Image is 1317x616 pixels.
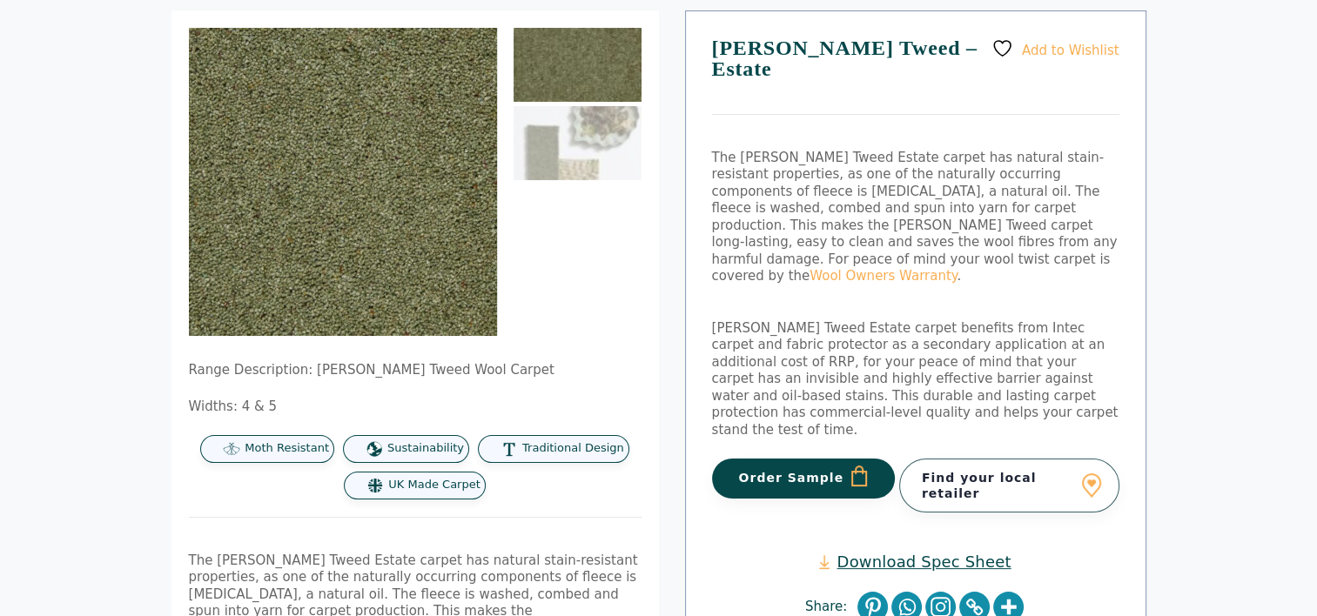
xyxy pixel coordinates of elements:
[712,37,1119,115] h1: [PERSON_NAME] Tweed – Estate
[189,362,642,379] p: Range Description: [PERSON_NAME] Tweed Wool Carpet
[899,459,1119,512] a: Find your local retailer
[712,150,1118,285] span: The [PERSON_NAME] Tweed Estate carpet has natural stain-resistant properties, as one of the natur...
[514,28,642,102] img: Tomkinson Tweed Estate
[388,478,480,492] span: UK Made Carpet
[805,599,856,616] span: Share:
[712,320,1119,439] p: [PERSON_NAME] Tweed Estate carpet benefits from Intec carpet and fabric protector as a secondary ...
[991,37,1119,59] a: Add to Wishlist
[810,268,957,284] a: Wool Owners Warranty
[245,441,329,456] span: Moth Resistant
[522,441,624,456] span: Traditional Design
[712,459,896,499] button: Order Sample
[1022,42,1119,57] span: Add to Wishlist
[514,106,642,180] img: Tomkinson Tweed - Estate - Image 2
[819,552,1011,572] a: Download Spec Sheet
[387,441,464,456] span: Sustainability
[189,398,642,416] p: Widths: 4 & 5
